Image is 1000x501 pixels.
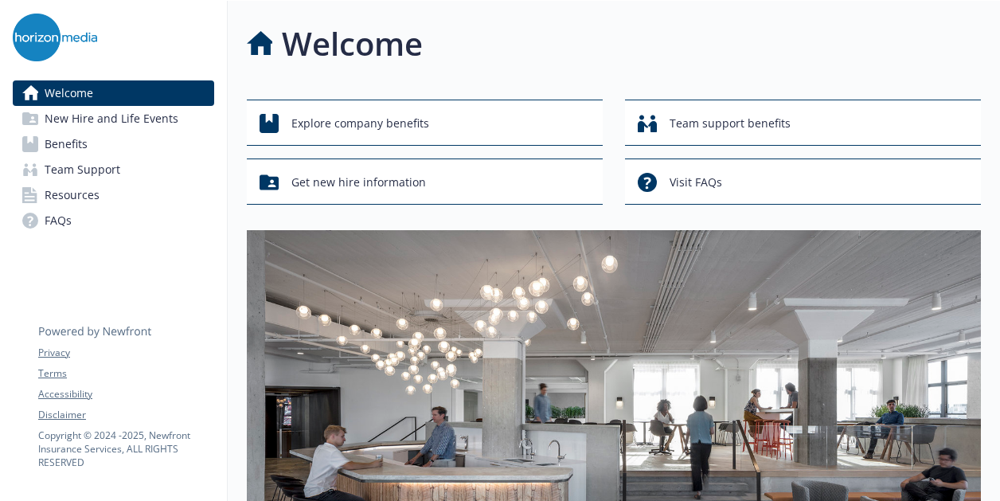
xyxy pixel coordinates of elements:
[13,182,214,208] a: Resources
[13,208,214,233] a: FAQs
[670,108,791,139] span: Team support benefits
[625,100,981,146] button: Team support benefits
[38,408,213,422] a: Disclaimer
[247,100,603,146] button: Explore company benefits
[45,157,120,182] span: Team Support
[282,20,423,68] h1: Welcome
[45,131,88,157] span: Benefits
[45,106,178,131] span: New Hire and Life Events
[45,208,72,233] span: FAQs
[38,366,213,381] a: Terms
[291,167,426,198] span: Get new hire information
[13,106,214,131] a: New Hire and Life Events
[247,159,603,205] button: Get new hire information
[38,429,213,469] p: Copyright © 2024 - 2025 , Newfront Insurance Services, ALL RIGHTS RESERVED
[45,80,93,106] span: Welcome
[38,387,213,401] a: Accessibility
[13,157,214,182] a: Team Support
[291,108,429,139] span: Explore company benefits
[45,182,100,208] span: Resources
[625,159,981,205] button: Visit FAQs
[670,167,722,198] span: Visit FAQs
[13,131,214,157] a: Benefits
[13,80,214,106] a: Welcome
[38,346,213,360] a: Privacy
